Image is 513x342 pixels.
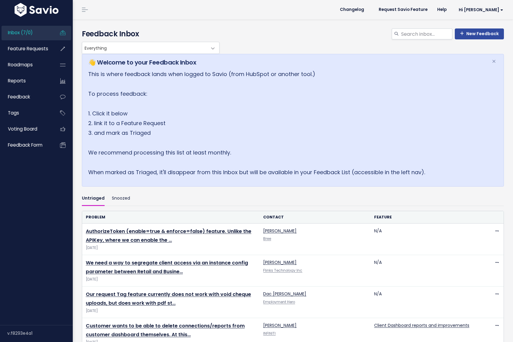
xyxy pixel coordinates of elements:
span: Roadmaps [8,61,33,68]
span: Voting Board [8,126,37,132]
a: Our request Tag feature currently does not work with void cheque uploads, but does work with pdf st… [86,291,251,307]
a: Client Dashboard reports and improvements [374,322,469,328]
th: Contact [260,211,370,224]
a: Flinks Technology Inc [263,268,302,273]
p: This is where feedback lands when logged to Savio (from HubSpot or another tool.) To process feed... [88,69,484,177]
a: [PERSON_NAME] [263,322,297,328]
span: × [492,56,496,66]
td: N/A [370,287,481,318]
span: Everything [82,42,207,54]
input: Search inbox... [401,28,452,39]
a: Hi [PERSON_NAME] [451,5,508,15]
a: Feature Requests [2,42,50,56]
span: Feedback [8,94,30,100]
span: [DATE] [86,276,256,283]
a: Voting Board [2,122,50,136]
span: Feedback form [8,142,42,148]
h4: Feedback Inbox [82,28,504,39]
span: Everything [82,42,220,54]
a: Request Savio Feature [374,5,432,14]
a: Feedback form [2,138,50,152]
a: Customer wants to be able to delete connections/reports from customer dashboard themselves. At this… [86,322,245,338]
span: Feature Requests [8,45,48,52]
a: Bree [263,236,271,241]
a: Inbox (7/0) [2,26,50,40]
a: Roadmaps [2,58,50,72]
h5: 👋 Welcome to your Feedback Inbox [88,58,484,67]
a: Feedback [2,90,50,104]
th: Problem [82,211,260,224]
span: [DATE] [86,308,256,314]
span: Inbox (7/0) [8,29,33,36]
a: We need a way to segregate client access via an instance config parameter between Retail and Busine… [86,259,248,275]
a: Snoozed [112,191,130,206]
span: Hi [PERSON_NAME] [459,8,503,12]
a: AuthorizeToken (enable=true & enforce=false) feature. Unlike the APIKey, where we can enable the … [86,228,251,244]
span: Changelog [340,8,364,12]
td: N/A [370,255,481,287]
a: [PERSON_NAME] [263,228,297,234]
div: v.f8293e4a1 [7,325,73,341]
th: Feature [370,211,481,224]
span: Tags [8,110,19,116]
a: Help [432,5,451,14]
a: Reports [2,74,50,88]
span: [DATE] [86,245,256,251]
a: Employment Hero [263,300,295,304]
a: Untriaged [82,191,105,206]
img: logo-white.9d6f32f41409.svg [13,3,60,17]
a: New Feedback [455,28,504,39]
a: Dac [PERSON_NAME] [263,291,306,297]
td: N/A [370,224,481,255]
ul: Filter feature requests [82,191,504,206]
span: Reports [8,78,26,84]
button: Close [486,54,502,69]
a: Tags [2,106,50,120]
a: [PERSON_NAME] [263,259,297,265]
a: INFINITI [263,331,276,336]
